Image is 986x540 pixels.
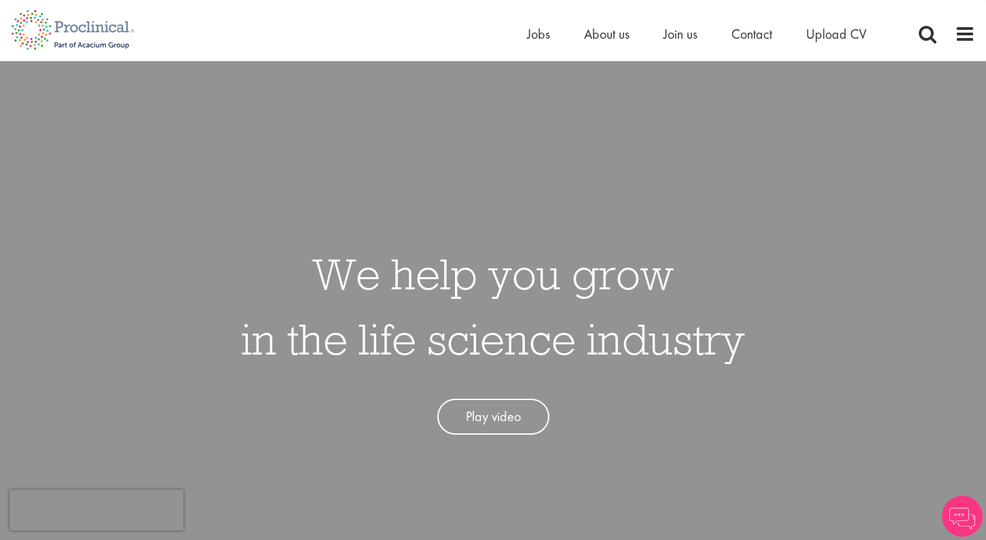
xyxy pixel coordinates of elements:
a: About us [584,25,629,43]
a: Contact [731,25,772,43]
a: Jobs [527,25,550,43]
img: Chatbot [942,496,983,537]
a: Upload CV [806,25,866,43]
a: Play video [437,399,549,435]
a: Join us [663,25,697,43]
h1: We help you grow in the life science industry [241,241,745,372]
